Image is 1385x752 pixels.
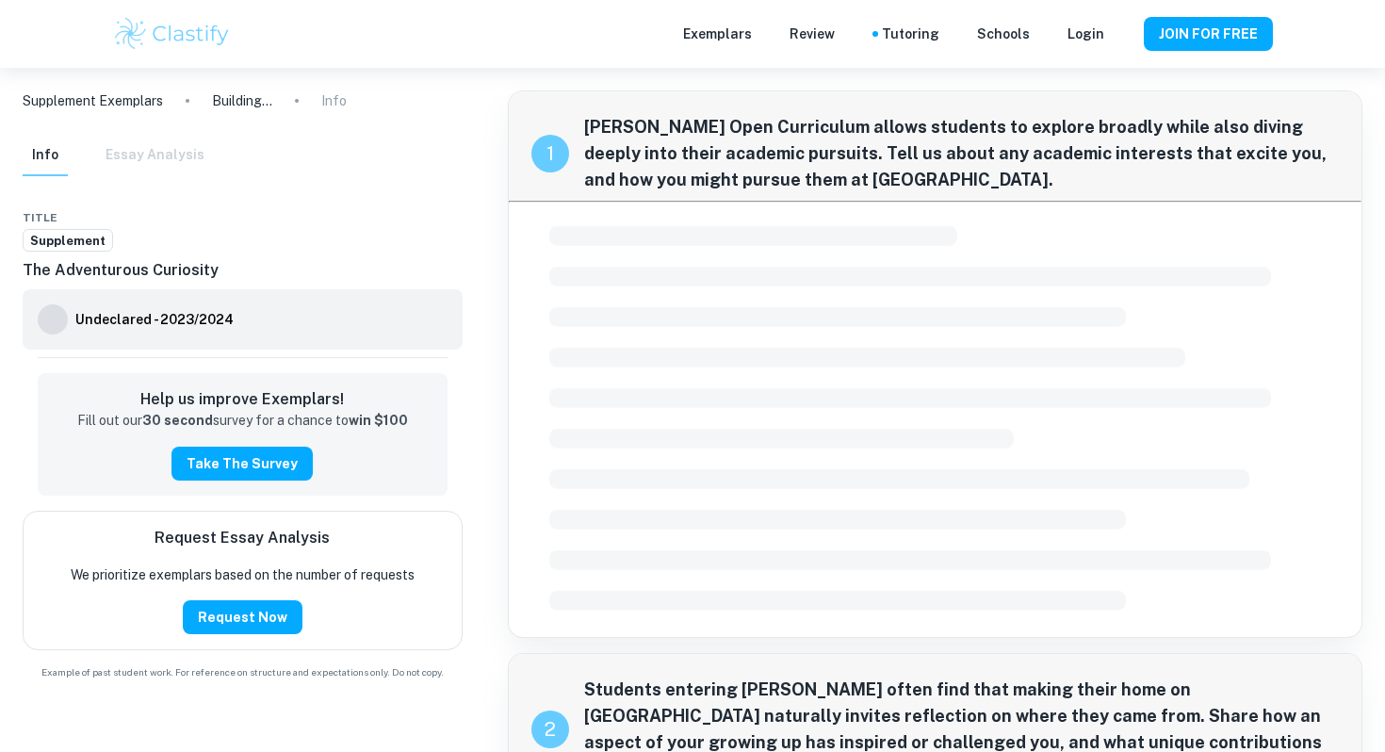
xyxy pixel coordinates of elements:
span: Example of past student work. For reference on structure and expectations only. Do not copy. [23,665,463,679]
a: Supplement Exemplars [23,90,163,111]
p: Exemplars [683,24,752,44]
button: Take the Survey [171,447,313,481]
p: Fill out our survey for a chance to [77,411,408,432]
div: Report issue [448,206,463,229]
span: Title [23,209,57,226]
strong: 30 second [142,413,213,428]
p: Building Bridges: Creating Model United Nations for Intellectual Stimulation [212,90,272,111]
h6: The Adventurous Curiosity [23,259,463,282]
button: Request Now [183,600,302,634]
a: Tutoring [882,24,939,44]
a: Schools [977,24,1030,44]
a: Undeclared - 2023/2024 [75,304,234,335]
p: We prioritize exemplars based on the number of requests [71,564,415,585]
button: Info [23,135,68,176]
a: Supplement [23,229,113,253]
img: Clastify logo [112,15,232,53]
h6: Undeclared - 2023/2024 [75,309,234,330]
a: Login [1067,24,1104,44]
button: JOIN FOR FREE [1144,17,1273,51]
div: Share [410,206,425,229]
div: Bookmark [429,206,444,229]
h6: Request Essay Analysis [155,527,330,549]
div: recipe [531,711,569,748]
span: [PERSON_NAME] Open Curriculum allows students to explore broadly while also diving deeply into th... [584,114,1340,193]
p: Info [321,90,347,111]
button: Help and Feedback [1119,29,1129,39]
h6: Help us improve Exemplars! [53,388,432,411]
div: recipe [531,135,569,172]
p: Review [790,24,835,44]
strong: win $100 [349,413,408,428]
span: Supplement [24,232,112,251]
